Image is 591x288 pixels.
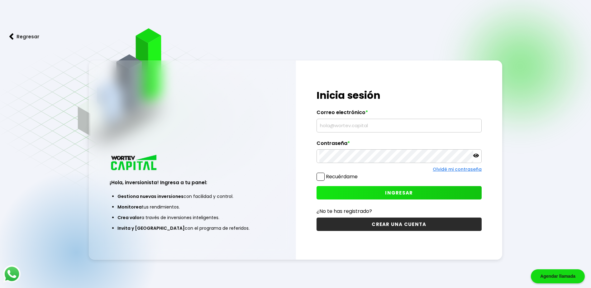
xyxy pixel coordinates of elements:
[117,193,183,199] span: Gestiona nuevas inversiones
[3,265,21,283] img: logos_whatsapp-icon.242b2217.svg
[326,173,358,180] label: Recuérdame
[117,204,142,210] span: Monitorea
[117,223,267,233] li: con el programa de referidos.
[317,186,482,199] button: INGRESAR
[317,109,482,119] label: Correo electrónico
[385,190,413,196] span: INGRESAR
[110,179,275,186] h3: ¡Hola, inversionista! Ingresa a tu panel:
[319,119,479,132] input: hola@wortev.capital
[117,225,185,231] span: Invita y [GEOGRAPHIC_DATA]
[317,207,482,231] a: ¿No te has registrado?CREAR UNA CUENTA
[117,202,267,212] li: tus rendimientos.
[110,154,159,172] img: logo_wortev_capital
[117,212,267,223] li: a través de inversiones inteligentes.
[9,33,14,40] img: flecha izquierda
[531,269,585,283] div: Agendar llamada
[317,207,482,215] p: ¿No te has registrado?
[117,214,141,221] span: Crea valor
[433,166,482,172] a: Olvidé mi contraseña
[317,218,482,231] button: CREAR UNA CUENTA
[117,191,267,202] li: con facilidad y control.
[317,88,482,103] h1: Inicia sesión
[317,140,482,150] label: Contraseña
